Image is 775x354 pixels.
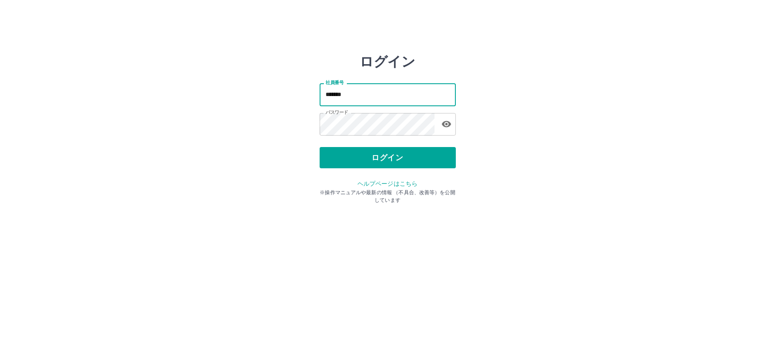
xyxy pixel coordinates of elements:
[326,79,343,86] label: 社員番号
[357,180,418,187] a: ヘルプページはこちら
[320,147,456,168] button: ログイン
[320,189,456,204] p: ※操作マニュアルや最新の情報 （不具合、改善等）を公開しています
[360,54,415,70] h2: ログイン
[326,109,348,116] label: パスワード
